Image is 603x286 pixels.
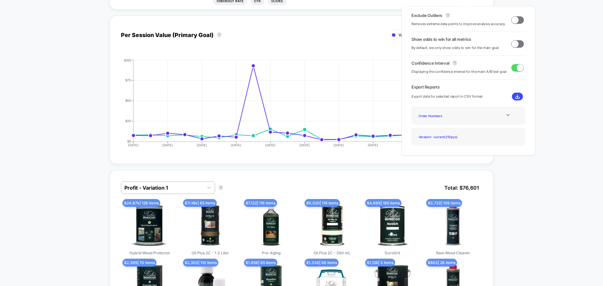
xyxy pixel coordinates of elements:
tspan: $50 [125,99,131,103]
span: $ 24.87k | 128 items [122,199,160,207]
tspan: $0 [127,140,131,143]
span: $ 2,303 | 110 items [183,259,218,267]
tspan: $25 [125,119,131,123]
span: Show odds to win for all metrics [411,37,471,42]
span: Exclude Outliers [411,13,442,18]
span: $ 11.18k | 65 items [183,199,217,207]
tspan: [DATE] [231,143,241,147]
span: $ 863 | 26 items [426,259,457,267]
span: DuroGrit [385,251,400,255]
img: Oil Plus 2C - 390 mL [310,203,354,247]
span: Export data for selected report in CSV format [411,94,483,100]
span: Raw Wood Cleaner [436,251,470,255]
button: ? [218,185,223,190]
button: ? [217,32,222,37]
span: $ 3,723 | 109 items [426,199,462,207]
button: ? [445,13,450,18]
span: Oil Plus 2C - 1.3 Liter [192,251,229,255]
span: $ 4,699 | 195 items [365,199,401,207]
span: Displaying the confidence interval for the main A/B test goal [411,69,507,75]
img: Oil Plus 2C - 1.3 Liter [188,203,232,247]
span: By default, we only show odds to win for the main goal [411,45,499,51]
span: $ 1,856 | 65 items [244,259,277,267]
span: $ 1,336 | 98 items [305,259,339,267]
span: $ 1,126 | 3 items [365,259,395,267]
tspan: [DATE] [368,143,378,147]
button: ? [452,61,457,66]
img: Pre-Aging [249,203,293,247]
img: Raw Wood Cleaner [431,203,475,247]
span: Total: $ 76,601 [441,181,482,194]
div: PER_SESSION_VALUE [115,58,476,153]
span: Export Reports [411,84,525,89]
tspan: [DATE] [300,143,310,147]
tspan: [DATE] [162,143,173,147]
span: Hybrid Wood Protector [129,251,170,255]
div: Order Numbers [416,111,466,120]
span: $ 7,122 | 116 items [244,199,277,207]
tspan: [DATE] [128,143,139,147]
tspan: [DATE] [265,143,275,147]
div: Version 1 - current ( 21 Days) [416,132,466,141]
img: DuroGrit [371,203,415,247]
span: Pre-Aging [262,251,280,255]
tspan: [DATE] [334,143,344,147]
span: $ 2,395 | 70 items [122,259,156,267]
tspan: $75 [125,78,131,82]
img: download [515,94,520,99]
span: $ 6,020 | 119 items [305,199,340,207]
span: Oil Plus 2C - 390 mL [313,251,350,255]
span: Confidence Interval [411,61,449,66]
tspan: [DATE] [197,143,207,147]
img: Hybrid Wood Protector [128,203,172,247]
span: Removes extreme data points to improve analysis accuracy [411,21,505,27]
tspan: $100 [124,58,131,62]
